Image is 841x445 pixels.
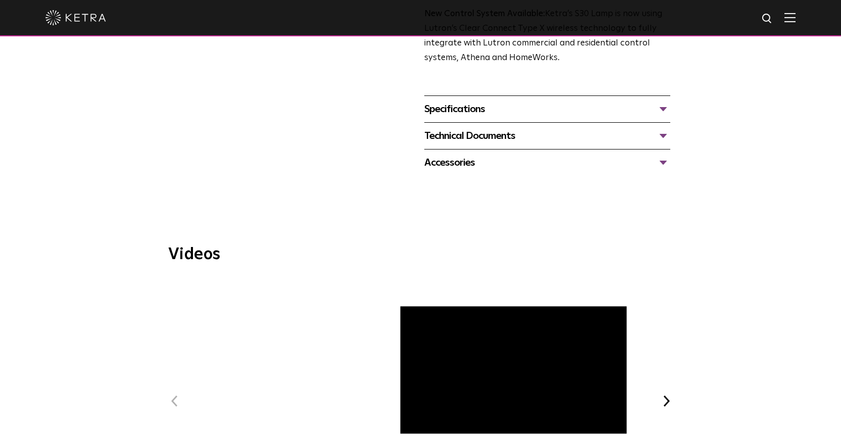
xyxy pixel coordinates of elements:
img: ketra-logo-2019-white [45,10,106,25]
div: Accessories [424,155,670,171]
h3: Videos [168,246,673,263]
img: search icon [761,13,774,25]
button: Previous [168,394,181,408]
button: Next [660,394,673,408]
div: Technical Documents [424,128,670,144]
div: Specifications [424,101,670,117]
img: Hamburger%20Nav.svg [784,13,796,22]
